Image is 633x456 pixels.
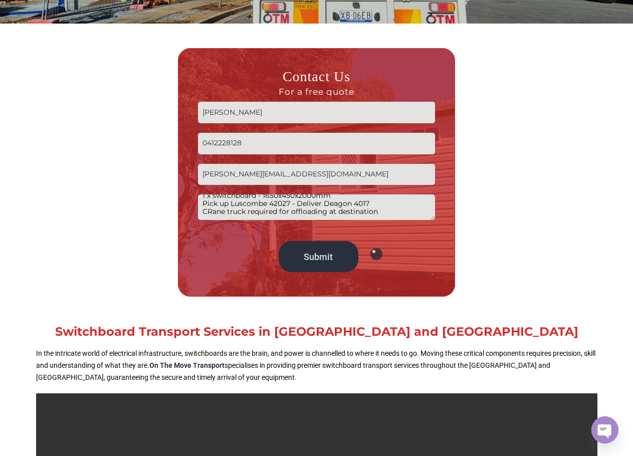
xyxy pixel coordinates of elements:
input: Phone no. [198,133,435,154]
a: On The Move Transport [149,361,225,369]
p: In the intricate world of electrical infrastructure, switchboards are the brain, and power is cha... [36,348,597,383]
span: For a free quote [198,86,435,97]
h3: Contact Us [198,68,435,97]
input: Email [198,164,435,185]
form: Contact form [198,68,435,277]
input: Submit [279,241,358,272]
div: Switchboard Transport Services in [GEOGRAPHIC_DATA] and [GEOGRAPHIC_DATA] [36,326,597,338]
input: Name [198,102,435,123]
